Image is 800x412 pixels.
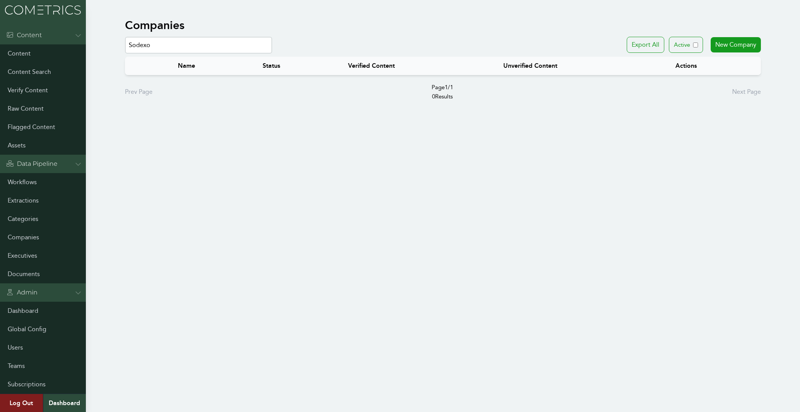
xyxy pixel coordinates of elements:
[732,87,761,96] div: Next Page
[711,37,761,52] a: New Company
[125,87,153,96] div: Prev Page
[627,37,664,53] button: Export All
[125,37,272,54] input: Search by name
[432,83,453,92] span: Page 1 / 1
[674,40,690,49] p: Active
[666,57,761,75] th: Actions
[125,18,184,32] h1: Companies
[339,57,494,75] th: Verified Content
[432,83,453,101] p: 0 Results
[6,31,42,40] div: Content
[6,159,57,168] div: Data Pipeline
[253,57,339,75] th: Status
[43,394,86,412] a: Dashboard
[6,288,38,297] div: Admin
[494,57,666,75] th: Unverified Content
[169,57,253,75] th: Name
